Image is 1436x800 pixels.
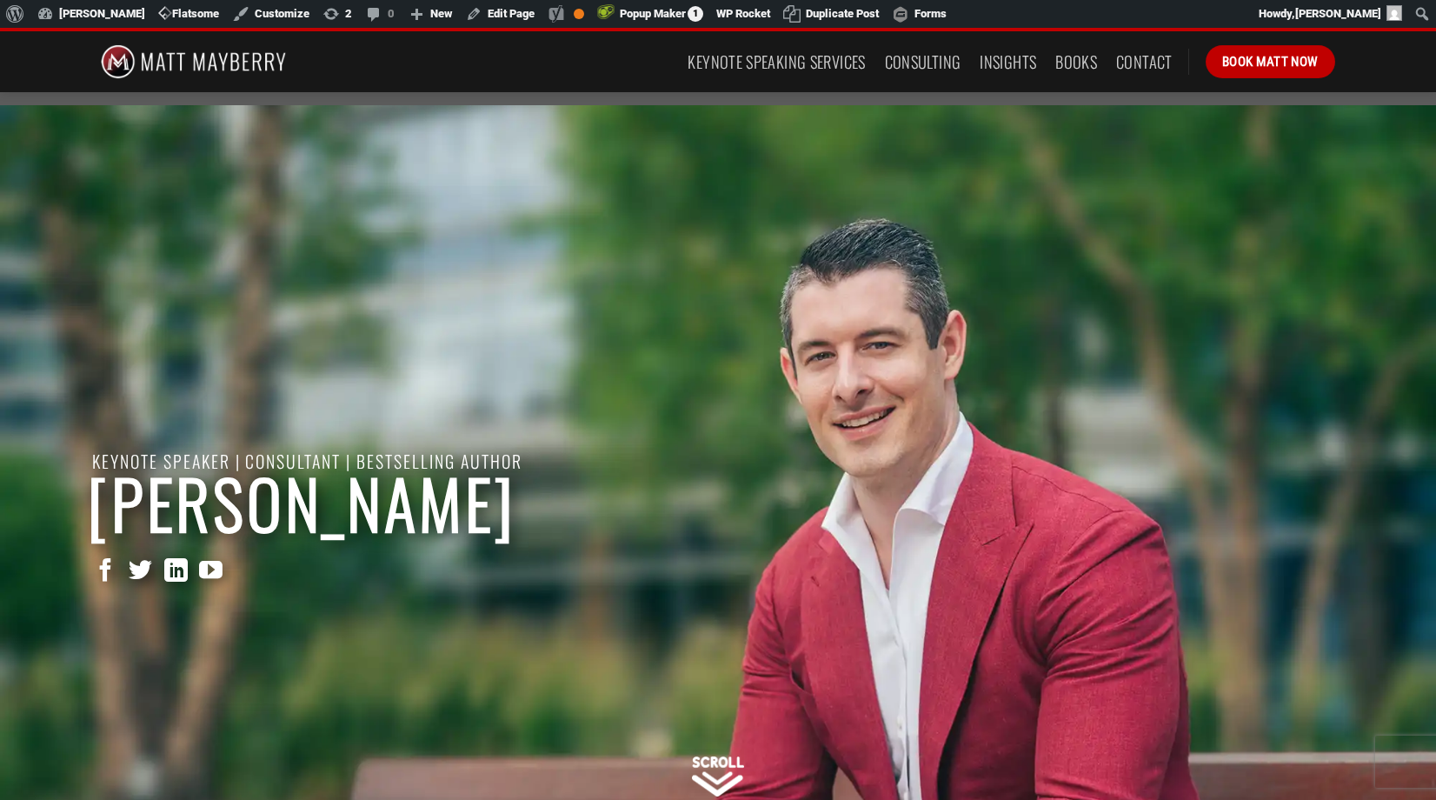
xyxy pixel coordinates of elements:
a: Insights [980,46,1036,77]
img: Matt Mayberry [101,31,286,92]
span: [PERSON_NAME] [1295,7,1381,20]
span: Book Matt Now [1222,51,1319,72]
div: OK [574,9,584,19]
a: Consulting [885,46,961,77]
a: Books [1055,46,1097,77]
a: Follow on LinkedIn [164,559,188,585]
a: Follow on YouTube [199,559,223,585]
span: Keynote Speaker | Consultant | Bestselling Author [88,448,522,474]
a: Book Matt Now [1206,45,1335,78]
strong: [PERSON_NAME] [88,454,516,551]
a: Keynote Speaking Services [688,46,865,77]
a: Follow on Facebook [94,559,117,585]
a: Follow on Twitter [129,559,152,585]
span: 1 [688,6,703,22]
a: Contact [1116,46,1173,77]
img: Scroll Down [692,757,744,797]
